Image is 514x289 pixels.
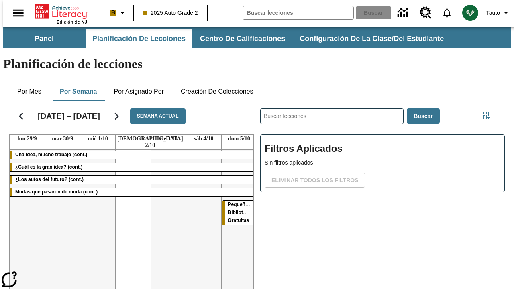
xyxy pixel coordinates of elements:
[107,6,131,20] button: Boost El color de la clase es anaranjado claro. Cambiar el color de la clase.
[15,189,98,195] span: Modas que pasaron de moda (cont.)
[86,29,192,48] button: Planificación de lecciones
[111,8,115,18] span: B
[3,57,511,71] h1: Planificación de lecciones
[35,4,87,20] a: Portada
[174,82,260,101] button: Creación de colecciones
[293,29,450,48] button: Configuración de la clase/del estudiante
[192,135,215,143] a: 4 de octubre de 2025
[158,135,179,143] a: 3 de octubre de 2025
[86,135,110,143] a: 1 de octubre de 2025
[265,159,500,167] p: Sin filtros aplicados
[6,1,30,25] button: Abrir el menú lateral
[300,34,444,43] span: Configuración de la clase/del estudiante
[35,34,54,43] span: Panel
[92,34,186,43] span: Planificación de lecciones
[226,135,252,143] a: 5 de octubre de 2025
[265,139,500,159] h2: Filtros Aplicados
[10,176,257,184] div: ¿Los autos del futuro? (cont.)
[53,82,103,101] button: Por semana
[243,6,353,19] input: Buscar campo
[11,106,31,126] button: Regresar
[407,108,439,124] button: Buscar
[228,201,254,223] span: Pequeñas Bibliotecas Gratuitas
[50,135,75,143] a: 30 de septiembre de 2025
[143,9,198,17] span: 2025 Auto Grade 2
[38,111,100,121] h2: [DATE] – [DATE]
[261,109,403,124] input: Buscar lecciones
[478,108,494,124] button: Menú lateral de filtros
[3,27,511,48] div: Subbarra de navegación
[194,29,292,48] button: Centro de calificaciones
[483,6,514,20] button: Perfil/Configuración
[260,134,505,192] div: Filtros Aplicados
[107,82,170,101] button: Por asignado por
[200,34,285,43] span: Centro de calificaciones
[116,135,185,149] a: 2 de octubre de 2025
[457,2,483,23] button: Escoja un nuevo avatar
[10,188,257,196] div: Modas que pasaron de moda (cont.)
[486,9,500,17] span: Tauto
[16,135,39,143] a: 29 de septiembre de 2025
[15,164,82,170] span: ¿Cuál es la gran idea? (cont.)
[9,82,49,101] button: Por mes
[4,29,84,48] button: Panel
[130,108,186,124] button: Semana actual
[415,2,436,24] a: Centro de recursos, Se abrirá en una pestaña nueva.
[393,2,415,24] a: Centro de información
[10,163,257,171] div: ¿Cuál es la gran idea? (cont.)
[462,5,478,21] img: avatar image
[57,20,87,24] span: Edición de NJ
[222,201,256,225] div: Pequeñas Bibliotecas Gratuitas
[106,106,127,126] button: Seguir
[15,152,87,157] span: Una idea, mucho trabajo (cont.)
[3,29,451,48] div: Subbarra de navegación
[10,151,257,159] div: Una idea, mucho trabajo (cont.)
[35,3,87,24] div: Portada
[436,2,457,23] a: Notificaciones
[15,177,84,182] span: ¿Los autos del futuro? (cont.)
